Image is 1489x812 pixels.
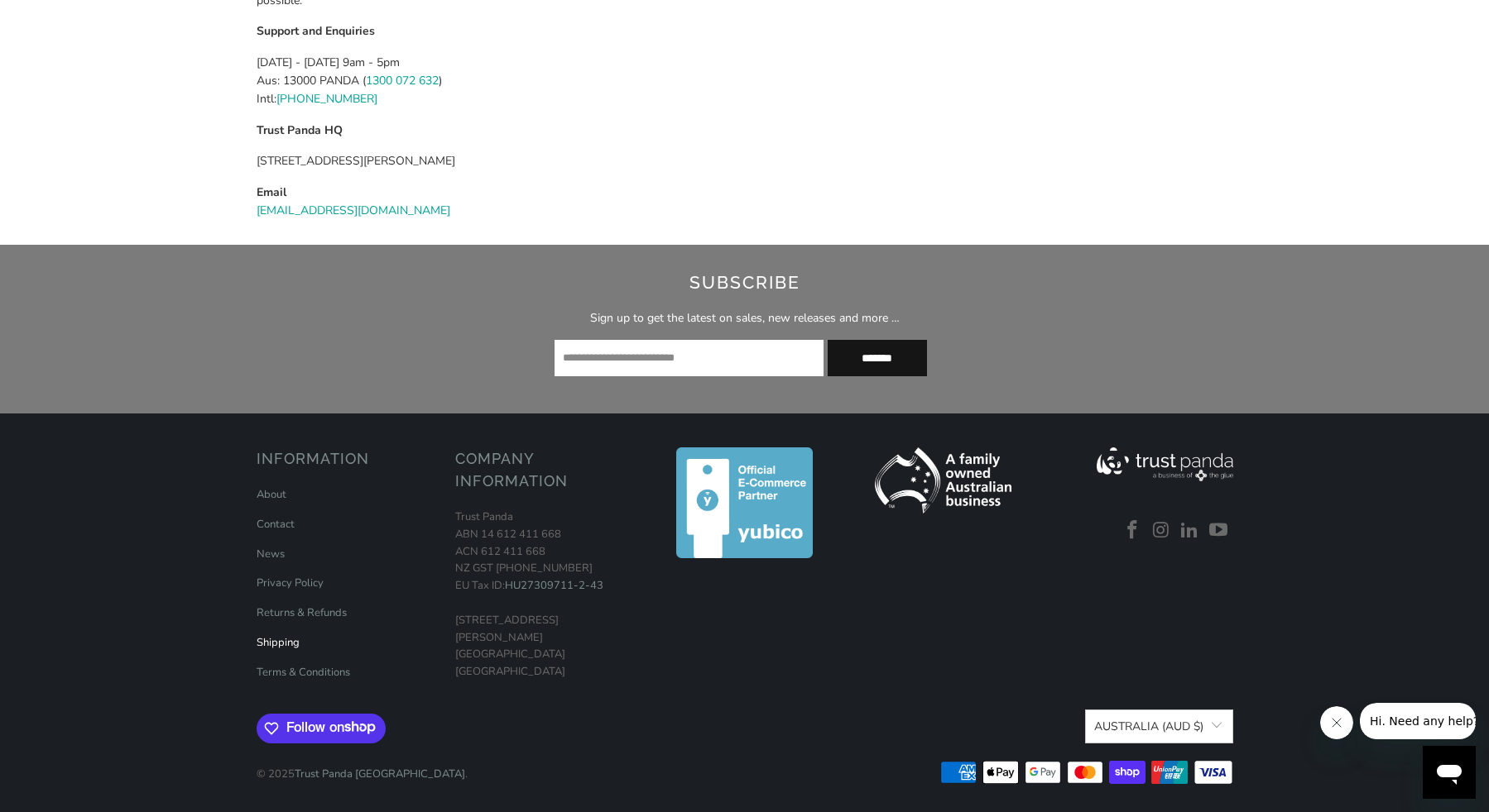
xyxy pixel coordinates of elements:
p: Trust Panda ABN 14 612 411 668 ACN 612 411 668 NZ GST [PHONE_NUMBER] EU Tax ID: [STREET_ADDRESS][... [455,509,637,681]
a: [EMAIL_ADDRESS][DOMAIN_NAME] [257,203,450,218]
a: [PHONE_NUMBER] [276,91,377,107]
a: Trust Panda [GEOGRAPHIC_DATA] [295,767,465,781]
a: Privacy Policy [257,576,324,590]
p: [DATE] - [DATE] 9am - 5pm Aus: 13000 PANDA ( ) Intl: [257,54,1233,109]
iframe: Message from company [1360,703,1476,739]
a: Shipping [257,635,300,650]
p: [STREET_ADDRESS][PERSON_NAME] [257,152,1233,170]
button: Australia (AUD $) [1085,709,1232,743]
a: HU27309711-2-43 [505,578,603,593]
a: Returns & Refunds [257,605,347,620]
a: About [257,487,286,502]
iframe: Button to launch messaging window [1423,746,1476,799]
p: © 2025 . [257,749,468,783]
a: 1300 072 632 [366,73,439,88]
a: Trust Panda Australia on YouTube [1207,520,1232,542]
h2: Subscribe [304,270,1184,296]
a: Contact [257,517,295,532]
a: Trust Panda Australia on Instagram [1149,520,1174,542]
a: Trust Panda Australia on LinkedIn [1178,520,1203,542]
a: Terms & Conditions [257,665,350,680]
a: Trust Panda Australia on Facebook [1121,520,1146,542]
strong: Support and Enquiries [257,23,375,39]
p: Sign up to get the latest on sales, new releases and more … [304,309,1184,327]
strong: Email [257,184,286,200]
span: Hi. Need any help? [10,12,119,25]
iframe: Close message [1320,706,1353,739]
strong: Trust Panda HQ [257,122,343,138]
a: News [257,547,285,561]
